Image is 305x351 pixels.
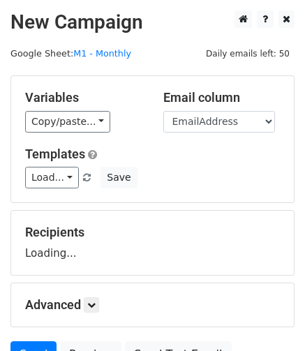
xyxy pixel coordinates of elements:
[201,48,295,59] a: Daily emails left: 50
[25,90,142,105] h5: Variables
[10,48,131,59] small: Google Sheet:
[25,147,85,161] a: Templates
[25,297,280,313] h5: Advanced
[25,225,280,261] div: Loading...
[73,48,131,59] a: M1 - Monthly
[25,167,79,188] a: Load...
[101,167,137,188] button: Save
[25,111,110,133] a: Copy/paste...
[201,46,295,61] span: Daily emails left: 50
[25,225,280,240] h5: Recipients
[10,10,295,34] h2: New Campaign
[163,90,281,105] h5: Email column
